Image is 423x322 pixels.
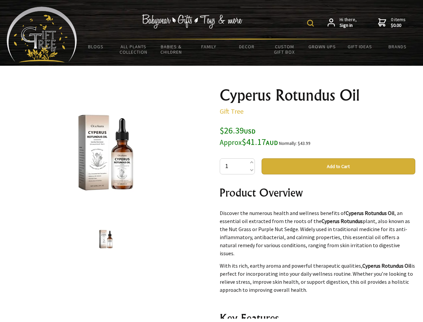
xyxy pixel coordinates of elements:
[152,40,190,59] a: Babies & Children
[93,226,119,252] img: Cyperus Rotundus Oil
[328,17,357,29] a: Hi there,Sign in
[54,100,158,205] img: Cyperus Rotundus Oil
[7,7,77,62] img: Babyware - Gifts - Toys and more...
[346,210,395,216] strong: Cyperus Rotundus Oil
[391,22,406,29] strong: $0.00
[378,17,406,29] a: 0 items$0.00
[262,158,415,174] button: Add to Cart
[220,87,415,103] h1: Cyperus Rotundus Oil
[244,127,256,135] span: USD
[220,209,415,257] p: Discover the numerous health and wellness benefits of , an essential oil extracted from the roots...
[228,40,266,54] a: Decor
[77,40,115,54] a: BLOGS
[391,16,406,29] span: 0 items
[303,40,341,54] a: Grown Ups
[340,17,357,29] span: Hi there,
[220,138,242,147] small: Approx
[220,262,415,294] p: With its rich, earthy aroma and powerful therapeutic qualities, is perfect for incorporating into...
[220,107,243,115] a: Gift Tree
[115,40,153,59] a: All Plants Collection
[379,40,417,54] a: Brands
[322,218,363,224] strong: Cyperus Rotundus
[307,20,314,26] img: product search
[142,14,242,29] img: Babywear - Gifts - Toys & more
[266,139,278,147] span: AUD
[341,40,379,54] a: Gift Ideas
[220,125,278,147] span: $26.39 $41.17
[340,22,357,29] strong: Sign in
[220,184,415,201] h2: Product Overview
[190,40,228,54] a: Family
[362,262,411,269] strong: Cyperus Rotundus Oil
[266,40,303,59] a: Custom Gift Box
[279,141,310,146] small: Normally: $43.99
